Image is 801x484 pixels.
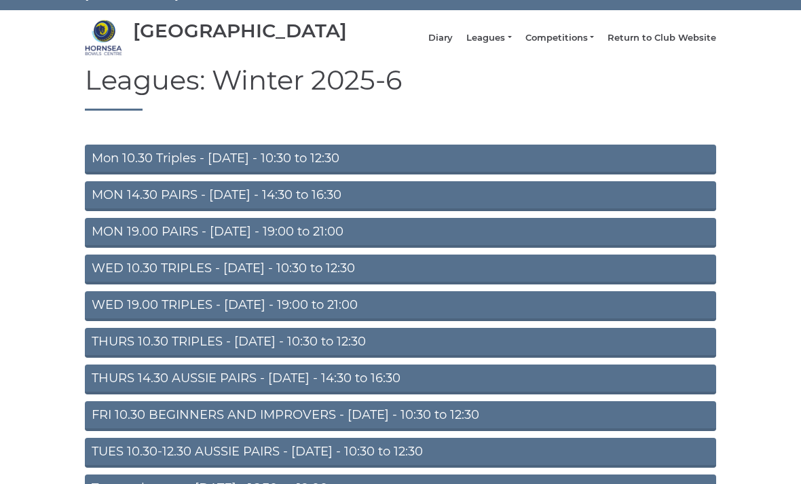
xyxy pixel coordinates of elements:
[428,33,453,45] a: Diary
[85,182,716,212] a: MON 14.30 PAIRS - [DATE] - 14:30 to 16:30
[466,33,511,45] a: Leagues
[608,33,716,45] a: Return to Club Website
[85,145,716,175] a: Mon 10.30 Triples - [DATE] - 10:30 to 12:30
[85,20,122,57] img: Hornsea Bowls Centre
[85,292,716,322] a: WED 19.00 TRIPLES - [DATE] - 19:00 to 21:00
[133,21,347,42] div: [GEOGRAPHIC_DATA]
[525,33,594,45] a: Competitions
[85,365,716,395] a: THURS 14.30 AUSSIE PAIRS - [DATE] - 14:30 to 16:30
[85,66,716,111] h1: Leagues: Winter 2025-6
[85,255,716,285] a: WED 10.30 TRIPLES - [DATE] - 10:30 to 12:30
[85,439,716,468] a: TUES 10.30-12.30 AUSSIE PAIRS - [DATE] - 10:30 to 12:30
[85,329,716,358] a: THURS 10.30 TRIPLES - [DATE] - 10:30 to 12:30
[85,219,716,248] a: MON 19.00 PAIRS - [DATE] - 19:00 to 21:00
[85,402,716,432] a: FRI 10.30 BEGINNERS AND IMPROVERS - [DATE] - 10:30 to 12:30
